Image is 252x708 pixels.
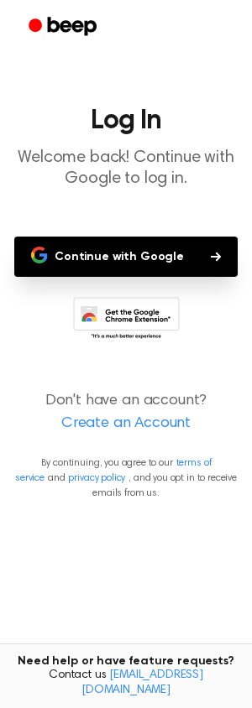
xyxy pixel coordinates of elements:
a: Beep [17,11,112,44]
span: Contact us [10,669,242,698]
p: Welcome back! Continue with Google to log in. [13,148,239,190]
p: By continuing, you agree to our and , and you opt in to receive emails from us. [13,456,239,501]
h1: Log In [13,107,239,134]
a: Create an Account [17,413,235,435]
a: [EMAIL_ADDRESS][DOMAIN_NAME] [81,669,203,696]
button: Continue with Google [14,237,238,277]
a: privacy policy [68,473,125,483]
p: Don't have an account? [13,390,239,435]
